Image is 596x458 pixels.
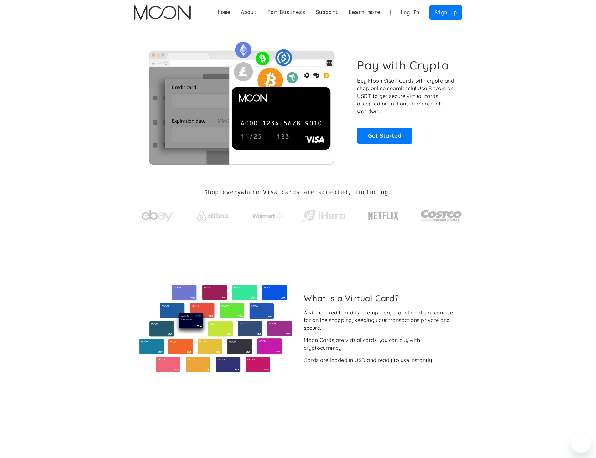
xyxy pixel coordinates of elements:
div: Cards are loaded in USD and ready to use instantly. [304,356,433,364]
div: Support [311,8,343,16]
img: iHerb [300,208,347,224]
a: Netflix [355,202,412,227]
div: Learn more [349,8,380,16]
div: About [241,8,257,16]
a: Home [212,8,236,16]
a: Sign Up [429,5,462,19]
div: Support [316,8,338,16]
div: For Business [267,8,305,16]
a: iHerb [300,201,347,227]
div: A virtual credit card is a temporary digital card you can use for online shopping, keeping your t... [304,309,457,332]
img: Virtual cards from Moon [138,285,293,372]
a: Costco [420,198,462,231]
img: Costco [420,204,462,227]
h1: Pay with Crypto [357,58,449,72]
p: Buy Moon Visa® Cards with crypto and shop online seamlessly! Use Bitcoin or USDT to get secure vi... [357,77,455,115]
a: Walmart [245,206,291,223]
a: Get Started [357,128,412,143]
a: home [134,5,191,20]
h2: Shop everywhere Visa cards are accepted, including: [204,189,392,196]
img: ebay [142,206,173,226]
div: For Business [262,8,311,16]
img: Moon Cards let you spend your crypto anywhere Visa is accepted. [134,37,349,164]
div: About [236,8,262,16]
a: Log In [395,6,425,19]
h2: What is a Virtual Card? [304,293,457,303]
img: Netflix [368,208,399,224]
img: Airbnb [197,211,228,221]
img: Moon Logo [134,5,191,20]
div: Learn more [343,8,386,16]
a: Airbnb [189,205,236,224]
iframe: Кнопка запуска окна обмена сообщениями [571,433,591,453]
img: Walmart [252,212,284,220]
div: Moon Cards are virtual cards you can buy with cryptocurrency. [304,336,457,352]
a: ebay [134,200,181,229]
